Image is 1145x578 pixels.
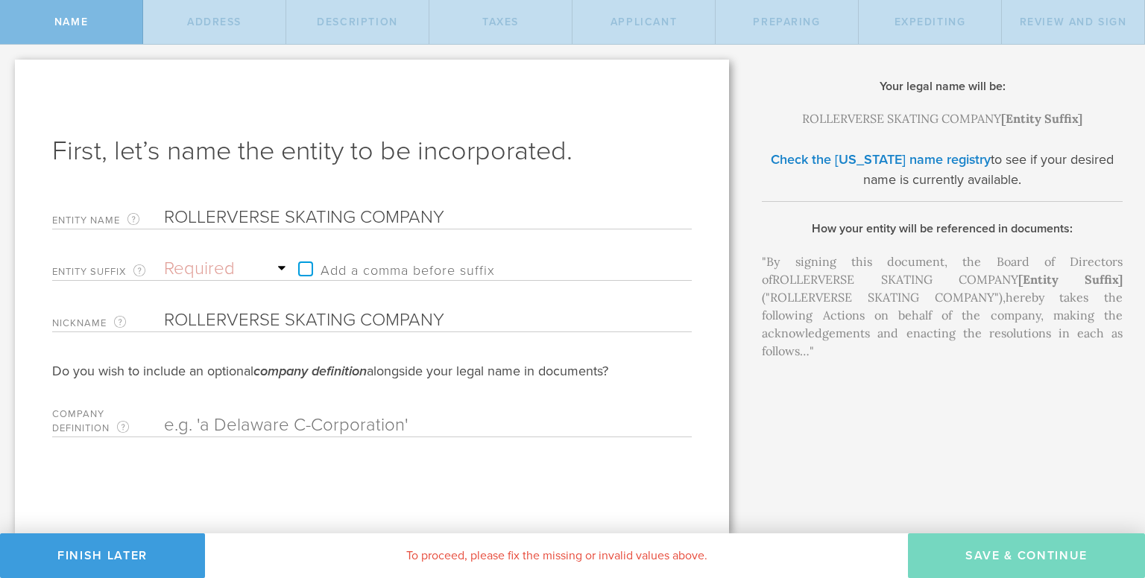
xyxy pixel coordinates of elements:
[291,258,495,280] label: Add a comma before suffix
[187,16,242,28] span: Address
[164,206,640,229] input: Required
[406,548,707,563] span: To proceed, please fix the missing or invalid values above.
[771,151,991,168] a: Check the [US_STATE] name registry
[52,410,164,436] label: Company Definition
[772,272,1018,287] span: ROLLERVERSE SKATING COMPANY
[52,212,164,229] label: Entity Name
[895,16,966,28] span: Expediting
[1001,111,1082,126] span: [Entity Suffix]
[54,16,88,28] span: Name
[52,314,164,331] label: Nickname
[762,220,1123,237] h2: How your entity will be referenced in documents:
[482,16,519,28] span: Taxes
[1020,16,1127,28] span: Review and Sign
[1070,462,1145,533] iframe: Chat Widget
[762,253,1123,360] div: "By signing this document, the Board of Directors of hereby takes the following Actions on behalf...
[317,16,397,28] span: Description
[52,263,164,280] label: Entity Suffix
[762,78,1123,95] h2: Your legal name will be:
[52,362,692,380] div: Do you wish to include an optional alongside your legal name in documents?
[753,16,820,28] span: Preparing
[762,290,1005,305] span: ("ROLLERVERSE SKATING COMPANY"),
[52,133,692,169] h1: First, let’s name the entity to be incorporated.
[164,309,640,331] input: Required
[1018,272,1123,287] span: [Entity Suffix]
[802,111,1001,126] span: ROLLERVERSE SKATING COMPANY
[164,414,640,436] input: e.g. 'a Delaware C-Corporation'
[253,363,367,379] em: company definition
[611,16,677,28] span: Applicant
[908,533,1145,578] button: Save & Continue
